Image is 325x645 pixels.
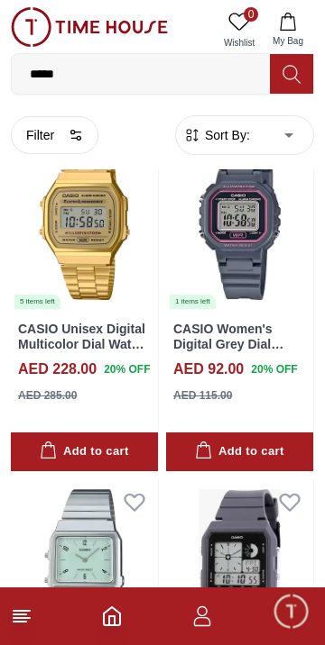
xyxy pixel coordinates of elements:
[272,592,311,631] div: Chat Widget
[11,7,168,47] img: ...
[244,7,258,22] span: 0
[14,295,60,309] div: 5 items left
[183,126,250,144] button: Sort By:
[166,128,313,311] img: CASIO Women's Digital Grey Dial Watch - LA-20WH-8A
[201,126,250,144] span: Sort By:
[11,128,158,311] img: CASIO Unisex Digital Multicolor Dial Watch - A168WG-9WDF
[104,361,150,377] span: 20 % OFF
[11,116,98,154] button: Filter
[173,322,299,367] a: CASIO Women's Digital Grey Dial Watch - LA-20WH-8A
[101,605,123,627] a: Home
[18,387,77,404] div: AED 285.00
[166,128,313,311] a: CASIO Women's Digital Grey Dial Watch - LA-20WH-8A1 items left
[18,322,146,367] a: CASIO Unisex Digital Multicolor Dial Watch - A168WG-9WDF
[173,387,232,404] div: AED 115.00
[217,7,262,53] a: 0Wishlist
[251,361,297,377] span: 20 % OFF
[18,359,97,380] h4: AED 228.00
[262,7,314,53] button: My Bag
[11,128,158,311] a: CASIO Unisex Digital Multicolor Dial Watch - A168WG-9WDF5 items left
[166,432,313,471] button: Add to cart
[195,441,283,462] div: Add to cart
[173,359,244,380] h4: AED 92.00
[170,295,216,309] div: 1 items left
[11,432,158,471] button: Add to cart
[217,36,262,50] span: Wishlist
[40,441,128,462] div: Add to cart
[265,34,311,48] span: My Bag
